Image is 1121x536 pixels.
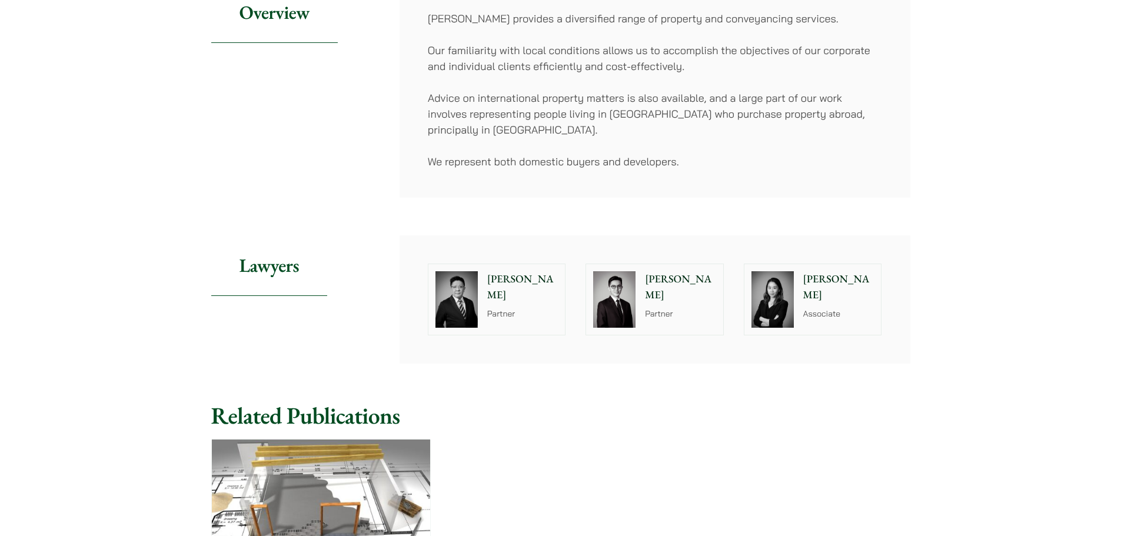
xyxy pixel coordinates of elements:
p: We represent both domestic buyers and developers. [428,154,882,169]
p: Partner [645,308,716,320]
a: [PERSON_NAME] Partner [428,264,566,335]
a: [PERSON_NAME] Partner [586,264,724,335]
p: [PERSON_NAME] [645,271,716,303]
a: [PERSON_NAME] Associate [744,264,882,335]
p: Associate [803,308,874,320]
h2: Lawyers [211,235,327,296]
p: Our familiarity with local conditions allows us to accomplish the objectives of our corporate and... [428,42,882,74]
p: [PERSON_NAME] provides a diversified range of property and conveyancing services. [428,11,882,26]
h2: Related Publications [211,401,910,430]
p: [PERSON_NAME] [487,271,558,303]
p: Advice on international property matters is also available, and a large part of our work involves... [428,90,882,138]
p: [PERSON_NAME] [803,271,874,303]
p: Partner [487,308,558,320]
